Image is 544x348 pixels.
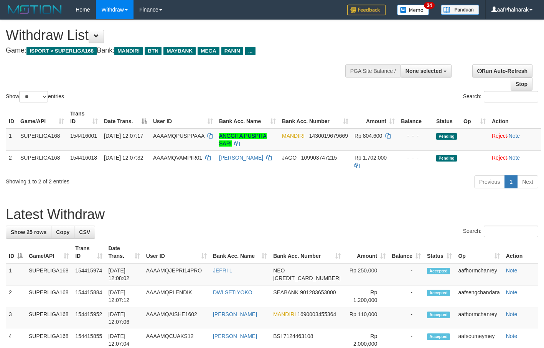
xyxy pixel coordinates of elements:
[74,226,95,239] a: CSV
[273,267,285,274] span: NEO
[424,2,434,9] span: 34
[273,311,296,317] span: MANDIRI
[351,107,398,129] th: Amount: activate to sort column ascending
[354,155,387,161] span: Rp 1.702.000
[6,47,355,54] h4: Game: Bank:
[273,289,298,295] span: SEABANK
[489,107,541,129] th: Action
[509,133,520,139] a: Note
[210,241,270,263] th: Bank Acc. Name: activate to sort column ascending
[492,133,507,139] a: Reject
[427,268,450,274] span: Accepted
[506,311,518,317] a: Note
[6,28,355,43] h1: Withdraw List
[389,263,424,285] td: -
[463,91,538,102] label: Search:
[460,107,489,129] th: Op: activate to sort column ascending
[344,241,389,263] th: Amount: activate to sort column ascending
[213,333,257,339] a: [PERSON_NAME]
[511,78,532,91] a: Stop
[6,263,26,285] td: 1
[279,107,351,129] th: Bank Acc. Number: activate to sort column ascending
[104,155,143,161] span: [DATE] 12:07:32
[424,241,455,263] th: Status: activate to sort column ascending
[436,133,457,140] span: Pending
[145,47,162,55] span: BTN
[427,333,450,340] span: Accepted
[106,285,143,307] td: [DATE] 12:07:12
[509,155,520,161] a: Note
[455,263,503,285] td: aafhormchanrey
[26,307,72,329] td: SUPERLIGA168
[6,129,17,151] td: 1
[213,289,252,295] a: DWI SETIYOKO
[153,133,204,139] span: AAAAMQPUSPPAAA
[70,133,97,139] span: 154416001
[6,175,221,185] div: Showing 1 to 2 of 2 entries
[489,129,541,151] td: ·
[300,289,336,295] span: Copy 901283653000 to clipboard
[70,155,97,161] span: 154416018
[245,47,256,55] span: ...
[309,133,348,139] span: Copy 1430019679669 to clipboard
[11,229,46,235] span: Show 25 rows
[216,107,279,129] th: Bank Acc. Name: activate to sort column ascending
[219,155,263,161] a: [PERSON_NAME]
[26,263,72,285] td: SUPERLIGA168
[106,241,143,263] th: Date Trans.: activate to sort column ascending
[72,241,105,263] th: Trans ID: activate to sort column ascending
[492,155,507,161] a: Reject
[101,107,150,129] th: Date Trans.: activate to sort column descending
[344,285,389,307] td: Rp 1,200,000
[221,47,243,55] span: PANIN
[6,307,26,329] td: 3
[6,226,51,239] a: Show 25 rows
[213,311,257,317] a: [PERSON_NAME]
[72,285,105,307] td: 154415884
[344,307,389,329] td: Rp 110,000
[213,267,232,274] a: JEFRI L
[344,263,389,285] td: Rp 250,000
[17,107,67,129] th: Game/API: activate to sort column ascending
[455,241,503,263] th: Op: activate to sort column ascending
[106,263,143,285] td: [DATE] 12:08:02
[406,68,442,74] span: None selected
[26,285,72,307] td: SUPERLIGA168
[489,150,541,172] td: ·
[484,226,538,237] input: Search:
[72,263,105,285] td: 154415974
[17,129,67,151] td: SUPERLIGA168
[389,285,424,307] td: -
[219,133,267,147] a: ANGGITA PUSPITA SARI
[143,263,210,285] td: AAAAMQJEPRI14PRO
[67,107,101,129] th: Trans ID: activate to sort column ascending
[401,154,430,162] div: - - -
[427,312,450,318] span: Accepted
[143,241,210,263] th: User ID: activate to sort column ascending
[143,285,210,307] td: AAAAMQPLENDIK
[506,267,518,274] a: Note
[455,307,503,329] td: aafhormchanrey
[6,207,538,222] h1: Latest Withdraw
[79,229,90,235] span: CSV
[433,107,460,129] th: Status
[389,307,424,329] td: -
[56,229,69,235] span: Copy
[472,64,532,78] a: Run Auto-Refresh
[441,5,479,15] img: panduan.png
[484,91,538,102] input: Search:
[463,226,538,237] label: Search:
[273,275,341,281] span: Copy 5859459254537433 to clipboard
[436,155,457,162] span: Pending
[297,311,336,317] span: Copy 1690003455364 to clipboard
[389,241,424,263] th: Balance: activate to sort column ascending
[506,289,518,295] a: Note
[474,175,505,188] a: Previous
[503,241,538,263] th: Action
[397,5,429,15] img: Button%20Memo.svg
[6,285,26,307] td: 2
[273,333,282,339] span: BSI
[6,107,17,129] th: ID
[282,155,297,161] span: JAGO
[72,307,105,329] td: 154415952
